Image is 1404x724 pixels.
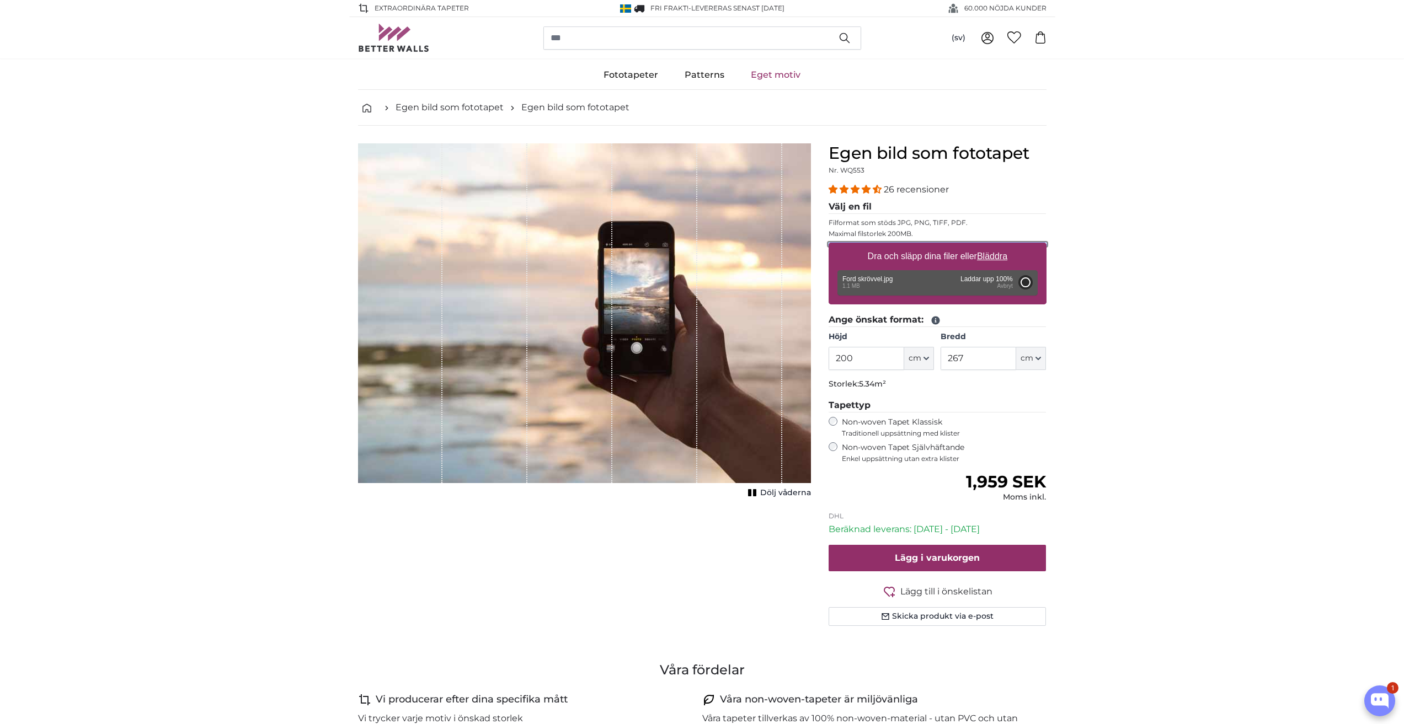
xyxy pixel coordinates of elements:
[650,4,688,12] span: FRI frakt!
[1016,347,1046,370] button: cm
[829,218,1047,227] p: Filformat som stöds JPG, PNG, TIFF, PDF.
[760,487,811,498] span: Dölj våderna
[829,607,1047,626] button: Skicka produkt via e-post
[671,61,738,89] a: Patterns
[375,3,469,13] span: EXTRAORDINÄRA Tapeter
[691,4,784,12] span: Levereras senast [DATE]
[829,399,1047,412] legend: Tapettyp
[829,379,1047,390] p: Storlek:
[396,101,504,114] a: Egen bild som fototapet
[829,143,1047,163] h1: Egen bild som fototapet
[829,331,934,342] label: Höjd
[358,90,1047,126] nav: breadcrumbs
[859,379,886,389] span: 5.34m²
[964,3,1047,13] span: 60.000 NÖJDA KUNDER
[904,347,934,370] button: cm
[842,454,1047,463] span: Enkel uppsättning utan extra klister
[863,245,1011,267] label: Dra och släpp dina filer eller
[941,331,1046,342] label: Bredd
[688,4,784,12] span: -
[1387,682,1398,694] div: 1
[1021,353,1033,364] span: cm
[895,553,980,563] span: Lägg i varukorgen
[590,61,671,89] a: Fototapeter
[829,584,1047,598] button: Lägg till i önskelistan
[829,184,884,195] span: 4.54 stars
[358,661,1047,679] h3: Våra fördelar
[829,166,864,174] span: Nr. WQ553
[521,101,629,114] a: Egen bild som fototapet
[829,200,1047,214] legend: Välj en fil
[620,4,631,13] img: Sverige
[720,692,918,707] h4: Våra non-woven-tapeter är miljövänliga
[977,251,1007,261] u: Bläddra
[842,442,1047,463] label: Non-woven Tapet Självhäftande
[842,429,1047,438] span: Traditionell uppsättning med klister
[829,512,1047,521] p: DHL
[900,585,992,598] span: Lägg till i önskelistan
[966,471,1046,492] span: 1,959 SEK
[1364,685,1395,716] button: Open chatbox
[738,61,814,89] a: Eget motiv
[358,24,430,52] img: Betterwalls
[745,485,811,501] button: Dölj våderna
[842,417,1047,438] label: Non-woven Tapet Klassisk
[884,184,949,195] span: 26 recensioner
[358,143,811,501] div: 1 of 1
[909,353,921,364] span: cm
[966,492,1046,503] div: Moms inkl.
[829,523,1047,536] p: Beräknad leverans: [DATE] - [DATE]
[943,28,974,48] button: (sv)
[829,313,1047,327] legend: Ange önskat format:
[829,545,1047,571] button: Lägg i varukorgen
[829,229,1047,238] p: Maximal filstorlek 200MB.
[376,692,568,707] h4: Vi producerar efter dina specifika mått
